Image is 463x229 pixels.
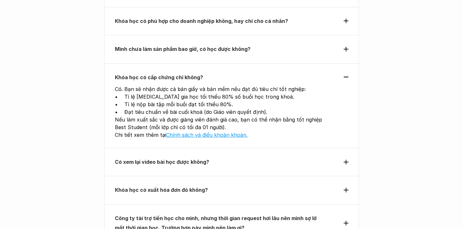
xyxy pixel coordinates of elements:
p: Nếu làm xuất sắc và được giảng viên đánh giá cao, bạn có thể nhận bằng tốt nghiệp Best Student (m... [115,116,327,131]
p: Có. Bạn sẽ nhận được cả bản giấy và bản mềm nếu đạt đủ tiêu chí tốt nghiệp: [115,85,327,93]
strong: Mình chưa làm sản phẩm bao giờ, có học được không? [115,46,250,52]
strong: Khóa học có cấp chứng chỉ không? [115,74,203,80]
p: Đạt tiêu chuẩn về bài cuối khoá (do Giáo viên quyết định). [124,108,327,116]
p: Tỉ lệ [MEDICAL_DATA] gia học tối thiểu 80% số buổi học trong khoá. [124,93,327,101]
a: Chính sách và điều khoản khoản. [166,132,248,138]
strong: Khóa học có phù hợp cho doanh nghiệp không, hay chỉ cho cá nhân? [115,18,288,24]
strong: Khóa học có xuất hóa đơn đỏ không? [115,187,208,193]
p: Tỉ lệ nộp bài tập mỗi buổi đạt tối thiểu 80%. [124,101,327,108]
strong: Có xem lại video bài học được không? [115,159,209,165]
p: Chi tiết xem thêm tại [115,131,327,139]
